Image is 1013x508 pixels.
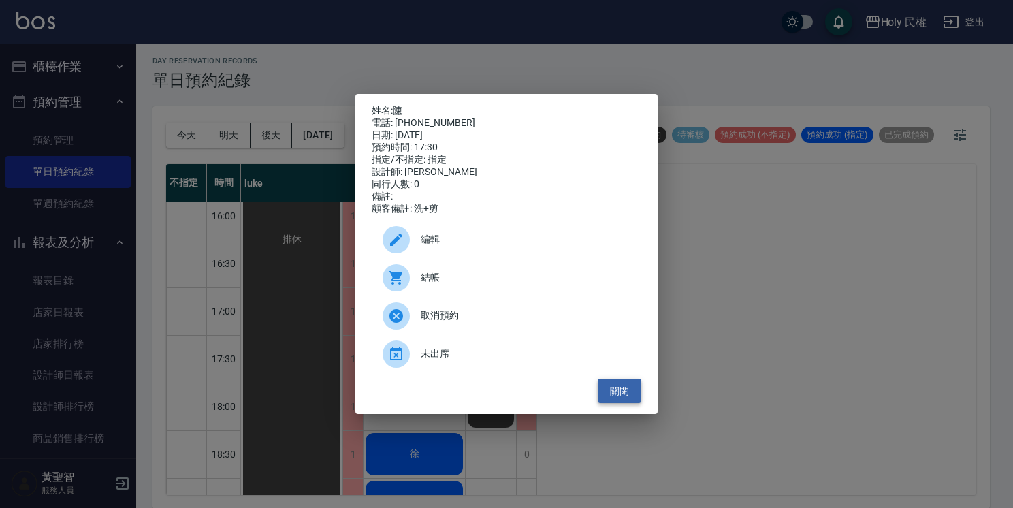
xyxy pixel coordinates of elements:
[372,203,641,215] div: 顧客備註: 洗+剪
[372,129,641,142] div: 日期: [DATE]
[393,105,402,116] a: 陳
[372,221,641,259] div: 編輯
[372,142,641,154] div: 預約時間: 17:30
[372,259,641,297] a: 結帳
[372,191,641,203] div: 備註:
[372,297,641,335] div: 取消預約
[598,379,641,404] button: 關閉
[372,335,641,373] div: 未出席
[372,166,641,178] div: 設計師: [PERSON_NAME]
[421,308,630,323] span: 取消預約
[372,117,641,129] div: 電話: [PHONE_NUMBER]
[372,105,641,117] p: 姓名:
[421,270,630,285] span: 結帳
[372,154,641,166] div: 指定/不指定: 指定
[372,178,641,191] div: 同行人數: 0
[421,232,630,247] span: 編輯
[421,347,630,361] span: 未出席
